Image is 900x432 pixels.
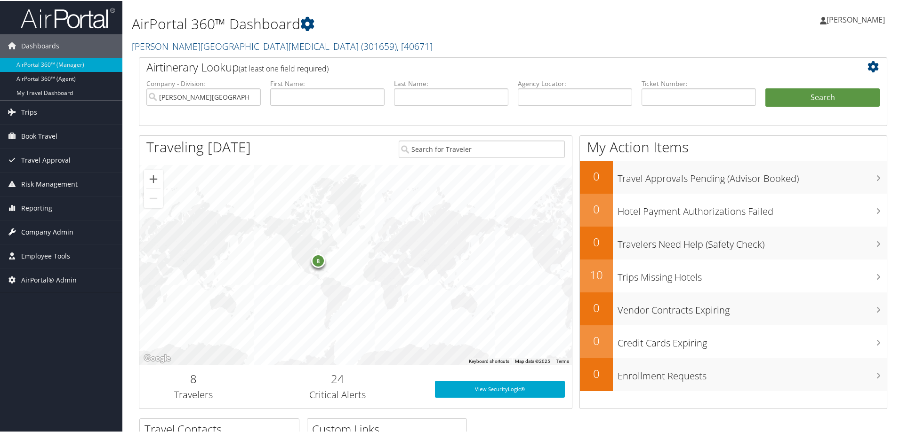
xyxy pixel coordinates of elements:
span: Reporting [21,196,52,219]
h1: AirPortal 360™ Dashboard [132,13,640,33]
h1: Traveling [DATE] [146,136,251,156]
button: Search [765,87,880,106]
h3: Travelers [146,387,241,401]
span: AirPortal® Admin [21,267,77,291]
h3: Travelers Need Help (Safety Check) [618,232,887,250]
h2: 8 [146,370,241,386]
h1: My Action Items [580,136,887,156]
span: Risk Management [21,172,78,195]
a: 0Travelers Need Help (Safety Check) [580,226,887,259]
input: Search for Traveler [399,140,565,157]
a: 0Hotel Payment Authorizations Failed [580,193,887,226]
h2: 0 [580,299,613,315]
label: Last Name: [394,78,508,87]
img: airportal-logo.png [21,6,115,28]
a: [PERSON_NAME] [820,5,894,33]
h3: Travel Approvals Pending (Advisor Booked) [618,166,887,184]
h2: 10 [580,266,613,282]
label: Ticket Number: [642,78,756,87]
img: Google [142,352,173,364]
h2: 0 [580,233,613,249]
h3: Critical Alerts [255,387,421,401]
span: ( 301659 ) [361,39,397,52]
h2: Airtinerary Lookup [146,58,818,74]
button: Zoom in [144,169,163,188]
h3: Credit Cards Expiring [618,331,887,349]
span: [PERSON_NAME] [827,14,885,24]
button: Keyboard shortcuts [469,357,509,364]
div: 8 [311,253,325,267]
span: Company Admin [21,220,73,243]
a: 10Trips Missing Hotels [580,259,887,291]
label: Agency Locator: [518,78,632,87]
a: [PERSON_NAME][GEOGRAPHIC_DATA][MEDICAL_DATA] [132,39,433,52]
a: Open this area in Google Maps (opens a new window) [142,352,173,364]
h3: Enrollment Requests [618,364,887,382]
h3: Vendor Contracts Expiring [618,298,887,316]
span: , [ 40671 ] [397,39,433,52]
label: First Name: [270,78,385,87]
span: Book Travel [21,124,57,147]
a: 0Enrollment Requests [580,357,887,390]
h2: 0 [580,167,613,183]
span: Employee Tools [21,243,70,267]
h2: 0 [580,332,613,348]
h3: Trips Missing Hotels [618,265,887,283]
h3: Hotel Payment Authorizations Failed [618,199,887,217]
span: (at least one field required) [239,63,329,73]
h2: 0 [580,200,613,216]
label: Company - Division: [146,78,261,87]
a: Terms (opens in new tab) [556,358,569,363]
button: Zoom out [144,188,163,207]
a: 0Credit Cards Expiring [580,324,887,357]
a: 0Vendor Contracts Expiring [580,291,887,324]
span: Dashboards [21,33,59,57]
a: View SecurityLogic® [435,380,565,397]
h2: 24 [255,370,421,386]
a: 0Travel Approvals Pending (Advisor Booked) [580,160,887,193]
span: Trips [21,100,37,123]
span: Map data ©2025 [515,358,550,363]
h2: 0 [580,365,613,381]
span: Travel Approval [21,148,71,171]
